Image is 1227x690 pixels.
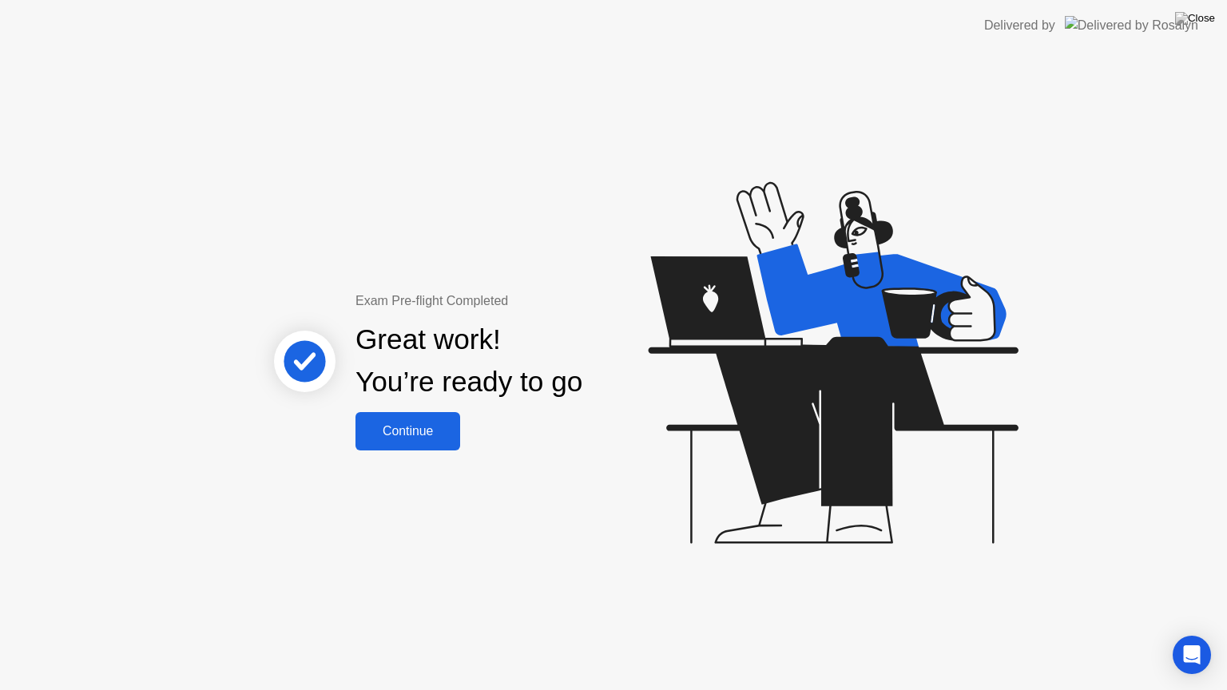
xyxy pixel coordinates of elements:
[984,16,1055,35] div: Delivered by
[1175,12,1215,25] img: Close
[1173,636,1211,674] div: Open Intercom Messenger
[355,412,460,450] button: Continue
[360,424,455,438] div: Continue
[355,319,582,403] div: Great work! You’re ready to go
[1065,16,1198,34] img: Delivered by Rosalyn
[355,291,685,311] div: Exam Pre-flight Completed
